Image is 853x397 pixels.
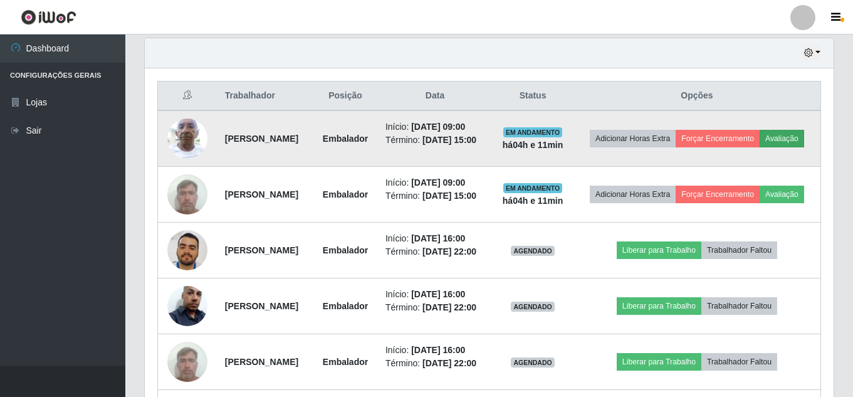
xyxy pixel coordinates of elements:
[225,134,298,144] strong: [PERSON_NAME]
[503,196,563,206] strong: há 04 h e 11 min
[225,301,298,311] strong: [PERSON_NAME]
[385,245,484,258] li: Término:
[422,135,476,145] time: [DATE] 15:00
[167,167,207,221] img: 1744904636352.jpeg
[590,186,676,203] button: Adicionar Horas Extra
[385,120,484,134] li: Início:
[617,241,701,259] button: Liberar para Trabalho
[760,130,804,147] button: Avaliação
[378,82,492,111] th: Data
[385,134,484,147] li: Término:
[323,189,368,199] strong: Embalador
[323,245,368,255] strong: Embalador
[422,246,476,257] time: [DATE] 22:00
[492,82,573,111] th: Status
[701,241,777,259] button: Trabalhador Faltou
[167,335,207,388] img: 1744904636352.jpeg
[385,189,484,203] li: Término:
[511,302,555,312] span: AGENDADO
[503,140,563,150] strong: há 04 h e 11 min
[21,9,76,25] img: CoreUI Logo
[225,357,298,367] strong: [PERSON_NAME]
[323,301,368,311] strong: Embalador
[617,297,701,315] button: Liberar para Trabalho
[760,186,804,203] button: Avaliação
[411,289,465,299] time: [DATE] 16:00
[225,189,298,199] strong: [PERSON_NAME]
[167,270,207,342] img: 1740359747198.jpeg
[385,344,484,357] li: Início:
[701,297,777,315] button: Trabalhador Faltou
[323,357,368,367] strong: Embalador
[422,302,476,312] time: [DATE] 22:00
[676,186,760,203] button: Forçar Encerramento
[511,246,555,256] span: AGENDADO
[411,345,465,355] time: [DATE] 16:00
[411,122,465,132] time: [DATE] 09:00
[167,214,207,286] img: 1696116228317.jpeg
[411,177,465,188] time: [DATE] 09:00
[676,130,760,147] button: Forçar Encerramento
[385,232,484,245] li: Início:
[167,112,207,165] img: 1743965211684.jpeg
[225,245,298,255] strong: [PERSON_NAME]
[511,357,555,368] span: AGENDADO
[617,353,701,371] button: Liberar para Trabalho
[503,127,563,137] span: EM ANDAMENTO
[385,176,484,189] li: Início:
[385,357,484,370] li: Término:
[573,82,821,111] th: Opções
[422,191,476,201] time: [DATE] 15:00
[323,134,368,144] strong: Embalador
[701,353,777,371] button: Trabalhador Faltou
[590,130,676,147] button: Adicionar Horas Extra
[313,82,378,111] th: Posição
[503,183,563,193] span: EM ANDAMENTO
[385,288,484,301] li: Início:
[422,358,476,368] time: [DATE] 22:00
[411,233,465,243] time: [DATE] 16:00
[385,301,484,314] li: Término:
[217,82,313,111] th: Trabalhador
